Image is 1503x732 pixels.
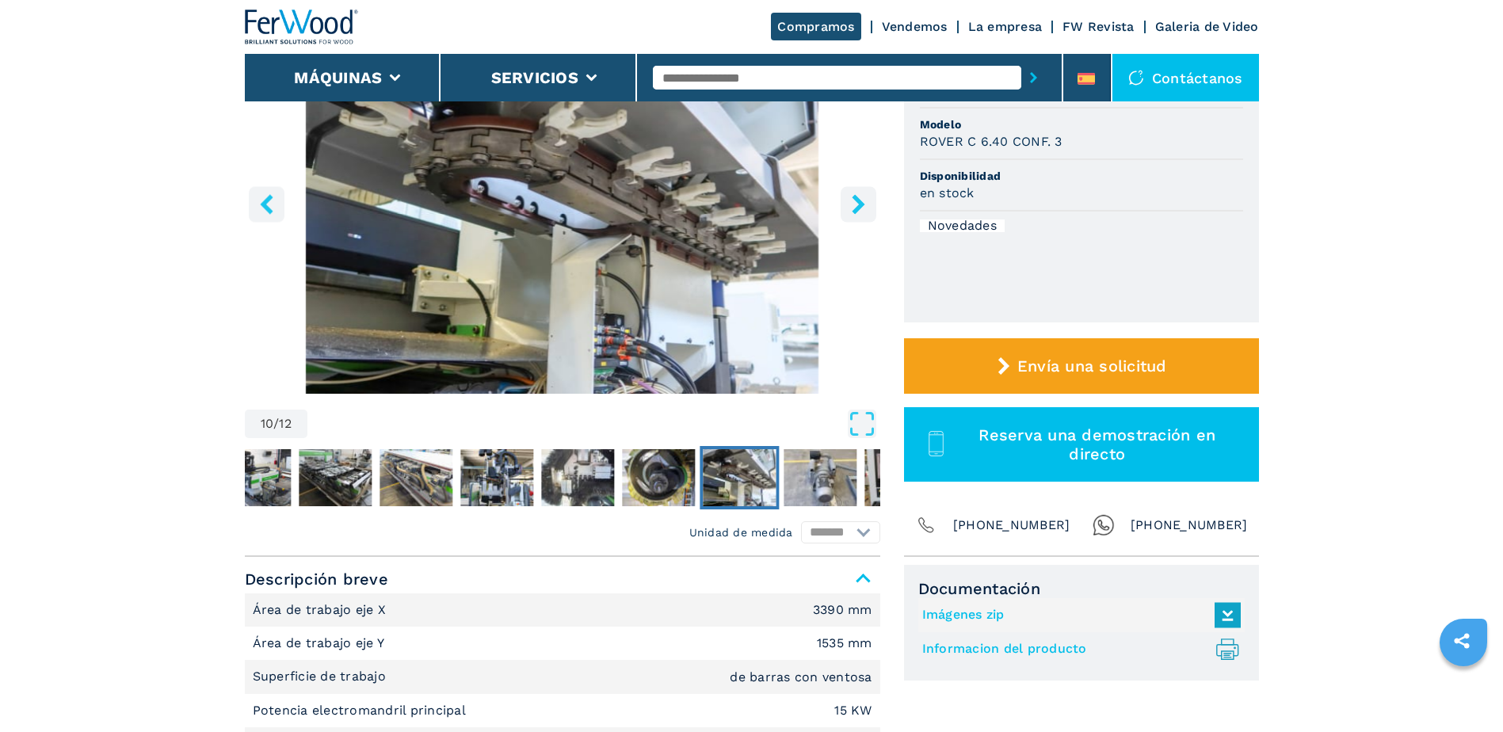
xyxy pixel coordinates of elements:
[249,186,284,222] button: left-button
[491,68,578,87] button: Servicios
[1093,514,1115,536] img: Whatsapp
[380,449,452,506] img: acc9fdce3f97cfac7115ff071b2aabb9
[861,446,940,509] button: Go to Slide 12
[273,417,279,430] span: /
[299,449,372,506] img: da0845342193a68bb31cf8ba158b78a8
[780,446,860,509] button: Go to Slide 11
[817,637,872,650] em: 1535 mm
[953,514,1070,536] span: [PHONE_NUMBER]
[920,219,1005,232] div: Novedades
[784,449,856,506] img: f03ab972b41c7a2c50a0834b48aadeeb
[834,704,872,717] em: 15 KW
[841,186,876,222] button: right-button
[689,524,793,540] em: Unidad de medida
[245,10,880,394] img: Centro De Mecanizado De 5 Ejes BIESSE ROVER C 6.40 CONF. 3
[922,636,1233,662] a: Informacion del producto
[915,514,937,536] img: Phone
[968,19,1043,34] a: La empresa
[918,579,1245,598] span: Documentación
[703,449,776,506] img: 87f7c6d9146b1b1fdf06505471306194
[541,449,614,506] img: 38e90ef9c943dbd30fe5f4f6a34cd6fe
[1128,70,1144,86] img: Contáctanos
[261,417,274,430] span: 10
[538,446,617,509] button: Go to Slide 8
[622,449,695,506] img: d0d1015894810e683d9c2011e236133e
[920,132,1062,151] h3: ROVER C 6.40 CONF. 3
[730,671,872,684] em: de barras con ventosa
[922,602,1233,628] a: Imágenes zip
[882,19,948,34] a: Vendemos
[813,604,872,616] em: 3390 mm
[245,565,880,593] span: Descripción breve
[1062,19,1135,34] a: FW Revista
[296,446,375,509] button: Go to Slide 5
[245,10,880,394] div: Go to Slide 10
[311,410,876,438] button: Open Fullscreen
[460,449,533,506] img: 04a15ee8541046f8d77afa9778bd4378
[920,168,1243,184] span: Disponibilidad
[245,10,359,44] img: Ferwood
[954,425,1240,463] span: Reserva una demostración en directo
[253,601,391,619] p: Área de trabajo eje X
[1021,59,1046,96] button: submit-button
[771,13,860,40] a: Compramos
[253,702,471,719] p: Potencia electromandril principal
[920,116,1243,132] span: Modelo
[1131,514,1248,536] span: [PHONE_NUMBER]
[1155,19,1259,34] a: Galeria de Video
[619,446,698,509] button: Go to Slide 9
[279,417,292,430] span: 12
[376,446,456,509] button: Go to Slide 6
[700,446,779,509] button: Go to Slide 10
[294,68,382,87] button: Máquinas
[1112,54,1259,101] div: Contáctanos
[253,668,391,685] p: Superficie de trabajo
[1442,621,1482,661] a: sharethis
[904,338,1259,394] button: Envía una solicitud
[218,449,291,506] img: 59301c8a9893ad6b595e76ce157757b2
[920,184,975,202] h3: en stock
[864,449,937,506] img: f35c71c11c5f7bb5eacb4f965f5cd5c3
[253,635,389,652] p: Área de trabajo eje Y
[904,407,1259,482] button: Reserva una demostración en directo
[1436,661,1491,720] iframe: Chat
[457,446,536,509] button: Go to Slide 7
[1017,356,1167,376] span: Envía una solicitud
[215,446,294,509] button: Go to Slide 4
